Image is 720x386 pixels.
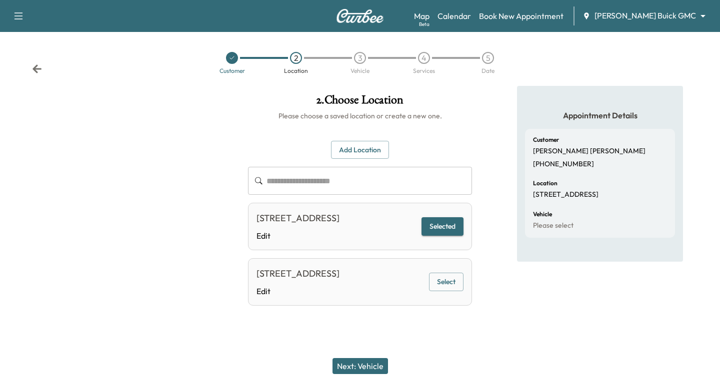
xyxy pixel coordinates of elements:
a: Edit [256,285,339,297]
div: 4 [418,52,430,64]
a: Book New Appointment [479,10,563,22]
h1: 2 . Choose Location [248,94,472,111]
div: Location [284,68,308,74]
div: Back [32,64,42,74]
div: Services [413,68,435,74]
div: [STREET_ADDRESS] [256,267,339,281]
h6: Vehicle [533,211,552,217]
span: [PERSON_NAME] Buick GMC [594,10,696,21]
button: Add Location [331,141,389,159]
h6: Please choose a saved location or create a new one. [248,111,472,121]
div: Vehicle [350,68,369,74]
a: MapBeta [414,10,429,22]
p: [PERSON_NAME] [PERSON_NAME] [533,147,645,156]
div: 2 [290,52,302,64]
button: Select [429,273,463,291]
h5: Appointment Details [525,110,675,121]
p: [PHONE_NUMBER] [533,160,594,169]
h6: Location [533,180,557,186]
p: Please select [533,221,573,230]
div: [STREET_ADDRESS] [256,211,339,225]
div: Customer [219,68,245,74]
div: Beta [419,20,429,28]
a: Calendar [437,10,471,22]
h6: Customer [533,137,559,143]
button: Selected [421,217,463,236]
div: 3 [354,52,366,64]
div: Date [481,68,494,74]
p: [STREET_ADDRESS] [533,190,598,199]
div: 5 [482,52,494,64]
img: Curbee Logo [336,9,384,23]
button: Next: Vehicle [332,358,388,374]
a: Edit [256,230,339,242]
